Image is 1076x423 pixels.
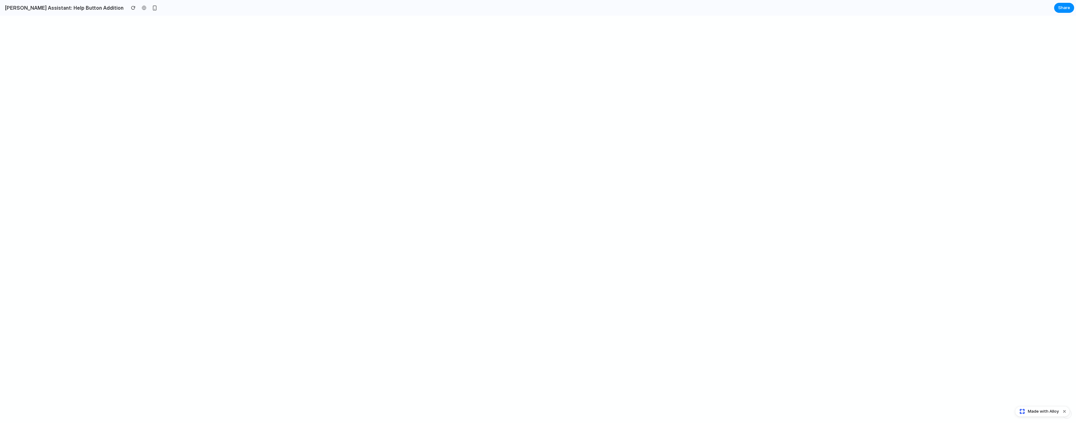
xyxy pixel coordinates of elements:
span: Made with Alloy [1028,408,1059,415]
h2: [PERSON_NAME] Assistant: Help Button Addition [3,4,124,12]
button: Share [1054,3,1074,13]
a: Made with Alloy [1015,408,1059,415]
button: Dismiss watermark [1061,408,1068,415]
span: Share [1058,5,1070,11]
